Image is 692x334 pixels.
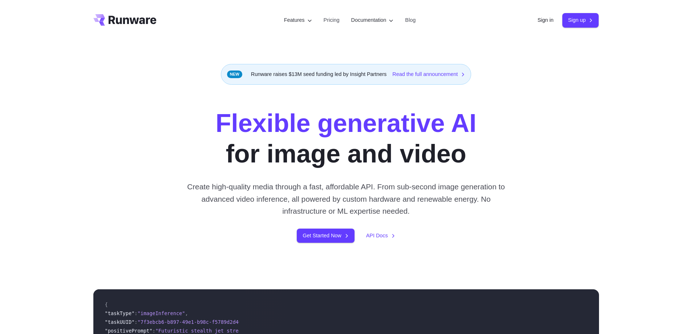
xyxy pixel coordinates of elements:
a: Go to / [93,14,157,26]
span: "taskType" [105,310,135,316]
label: Features [284,16,312,24]
div: Runware raises $13M seed funding led by Insight Partners [221,64,472,85]
span: : [152,328,155,334]
a: Blog [405,16,416,24]
span: "positivePrompt" [105,328,153,334]
h1: for image and video [215,108,476,169]
a: Get Started Now [297,229,354,243]
span: "imageInference" [138,310,185,316]
a: Sign in [538,16,554,24]
span: : [134,310,137,316]
p: Create high-quality media through a fast, affordable API. From sub-second image generation to adv... [184,181,508,217]
label: Documentation [351,16,394,24]
a: Sign up [562,13,599,27]
span: , [185,310,188,316]
span: "Futuristic stealth jet streaking through a neon-lit cityscape with glowing purple exhaust" [155,328,426,334]
span: "7f3ebcb6-b897-49e1-b98c-f5789d2d40d7" [138,319,251,325]
a: Pricing [324,16,340,24]
strong: Flexible generative AI [215,109,476,137]
span: { [105,302,108,307]
a: API Docs [366,232,395,240]
span: "taskUUID" [105,319,135,325]
a: Read the full announcement [392,70,465,79]
span: : [134,319,137,325]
